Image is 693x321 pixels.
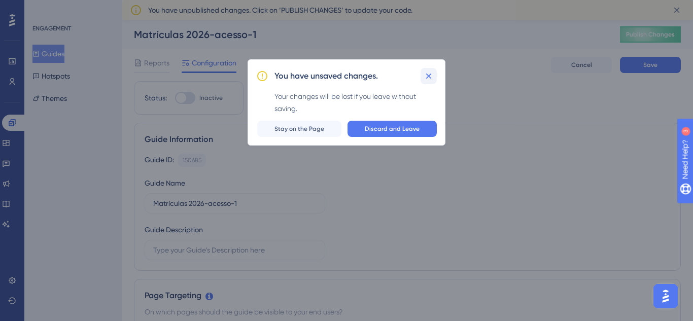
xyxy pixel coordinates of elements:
div: Your changes will be lost if you leave without saving. [274,90,437,115]
h2: You have unsaved changes. [274,70,378,82]
iframe: UserGuiding AI Assistant Launcher [650,281,681,311]
span: Need Help? [24,3,63,15]
span: Discard and Leave [365,125,420,133]
div: 3 [71,5,74,13]
span: Stay on the Page [274,125,324,133]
